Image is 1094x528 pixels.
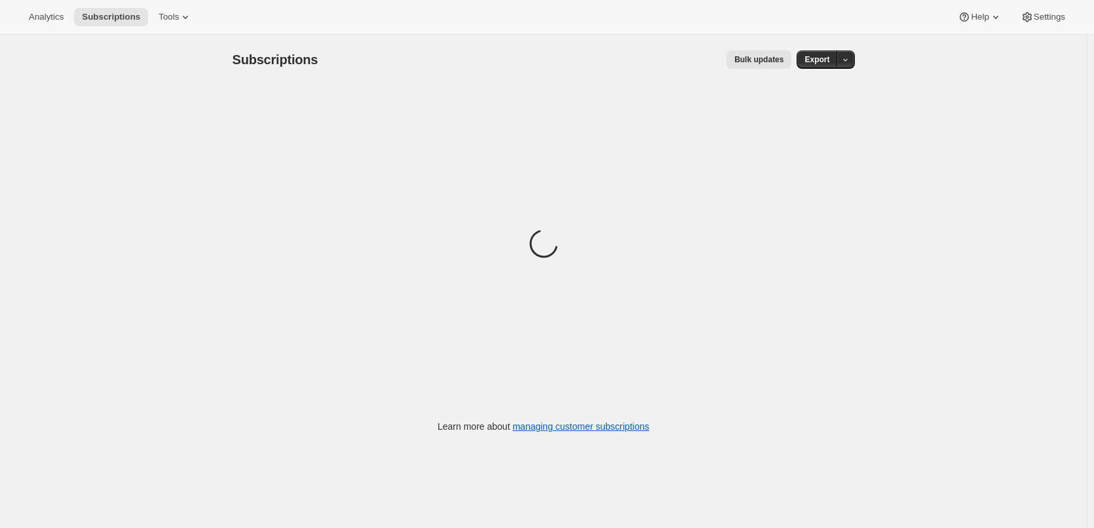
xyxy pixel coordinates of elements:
[74,8,148,26] button: Subscriptions
[233,52,318,67] span: Subscriptions
[21,8,71,26] button: Analytics
[82,12,140,22] span: Subscriptions
[151,8,200,26] button: Tools
[971,12,989,22] span: Help
[512,421,649,432] a: managing customer subscriptions
[726,50,791,69] button: Bulk updates
[29,12,64,22] span: Analytics
[797,50,837,69] button: Export
[438,420,649,433] p: Learn more about
[950,8,1009,26] button: Help
[804,54,829,65] span: Export
[1034,12,1065,22] span: Settings
[159,12,179,22] span: Tools
[1013,8,1073,26] button: Settings
[734,54,783,65] span: Bulk updates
